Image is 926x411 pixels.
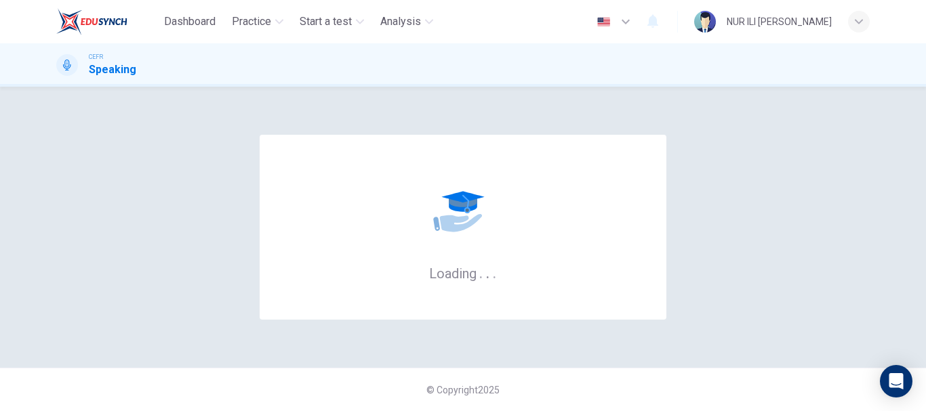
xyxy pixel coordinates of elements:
button: Dashboard [159,9,221,34]
img: en [595,17,612,27]
button: Start a test [294,9,369,34]
a: EduSynch logo [56,8,159,35]
button: Analysis [375,9,439,34]
span: Practice [232,14,271,30]
img: Profile picture [694,11,716,33]
h1: Speaking [89,62,136,78]
h6: . [479,261,483,283]
h6: Loading [429,264,497,282]
span: CEFR [89,52,103,62]
h6: . [492,261,497,283]
span: © Copyright 2025 [426,385,500,395]
img: EduSynch logo [56,8,127,35]
h6: . [485,261,490,283]
button: Practice [226,9,289,34]
span: Dashboard [164,14,216,30]
div: Open Intercom Messenger [880,365,912,397]
span: Start a test [300,14,352,30]
div: NUR ILI [PERSON_NAME] [727,14,832,30]
span: Analysis [380,14,421,30]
